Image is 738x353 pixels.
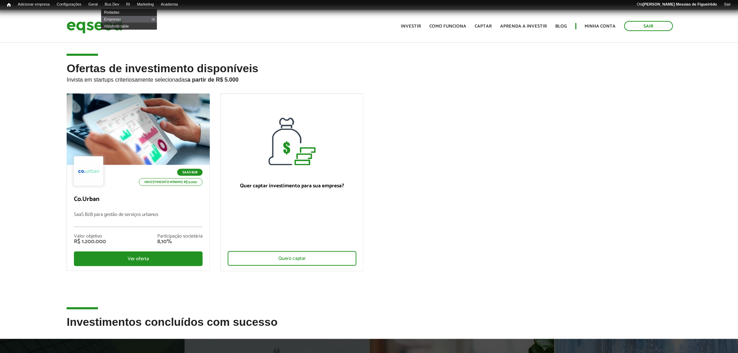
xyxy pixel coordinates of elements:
span: Início [7,2,11,7]
h2: Investimentos concluídos com sucesso [67,316,671,339]
p: Invista em startups criteriosamente selecionadas [67,75,671,83]
strong: [PERSON_NAME] Messias de Figueirêdo [643,2,717,6]
h2: Ofertas de investimento disponíveis [67,62,671,93]
a: RI [123,2,134,7]
p: Quer captar investimento para sua empresa? [228,183,356,189]
a: Geral [85,2,101,7]
a: Captar [475,24,492,29]
a: Início [3,2,14,8]
a: Bus Dev [101,2,123,7]
div: Ver oferta [74,251,203,266]
a: Sair [624,21,673,31]
div: Quero captar [228,251,356,266]
img: EqSeed [67,17,122,35]
a: SaaS B2B Investimento mínimo: R$ 5.000 Co.Urban SaaS B2B para gestão de serviços urbanos Valor ob... [67,93,210,271]
a: Minha conta [585,24,616,29]
a: Sair [721,2,735,7]
div: 8,10% [157,239,203,245]
a: Marketing [134,2,157,7]
a: Configurações [53,2,85,7]
p: SaaS B2B [177,169,203,176]
a: Aprenda a investir [500,24,547,29]
a: Adicionar empresa [14,2,53,7]
a: Academia [157,2,181,7]
a: Blog [556,24,567,29]
div: R$ 1.200.000 [74,239,106,245]
div: Participação societária [157,234,203,239]
a: Investir [401,24,421,29]
div: Valor objetivo [74,234,106,239]
p: SaaS B2B para gestão de serviços urbanos [74,212,203,227]
strong: a partir de R$ 5.000 [187,77,239,83]
p: Investimento mínimo: R$ 5.000 [139,178,203,186]
a: Olá[PERSON_NAME] Messias de Figueirêdo [633,2,721,7]
p: Co.Urban [74,196,203,203]
a: Rodadas [101,9,157,16]
a: Como funciona [430,24,467,29]
a: Quer captar investimento para sua empresa? Quero captar [220,93,364,271]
